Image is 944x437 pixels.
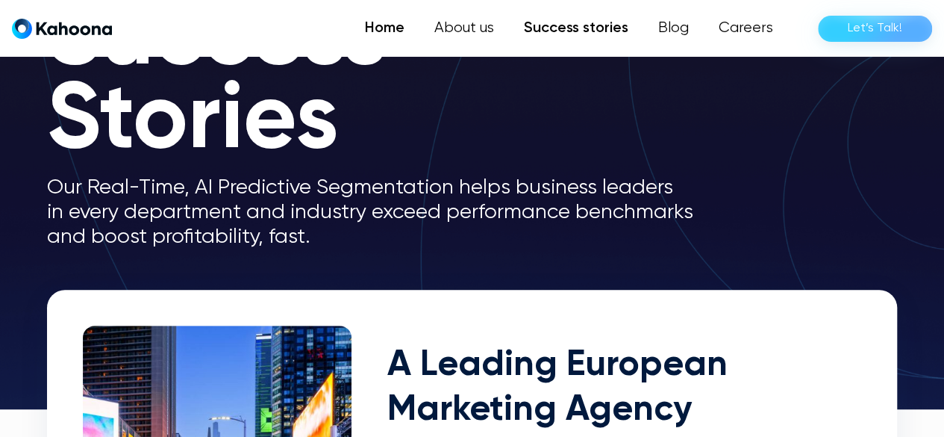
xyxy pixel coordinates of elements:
[509,13,643,43] a: Success stories
[818,16,932,42] a: Let’s Talk!
[350,13,419,43] a: Home
[704,13,788,43] a: Careers
[419,13,509,43] a: About us
[47,176,719,250] p: Our Real-Time, AI Predictive Segmentation helps business leaders in every department and industry...
[12,18,112,40] a: home
[643,13,704,43] a: Blog
[848,16,902,40] div: Let’s Talk!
